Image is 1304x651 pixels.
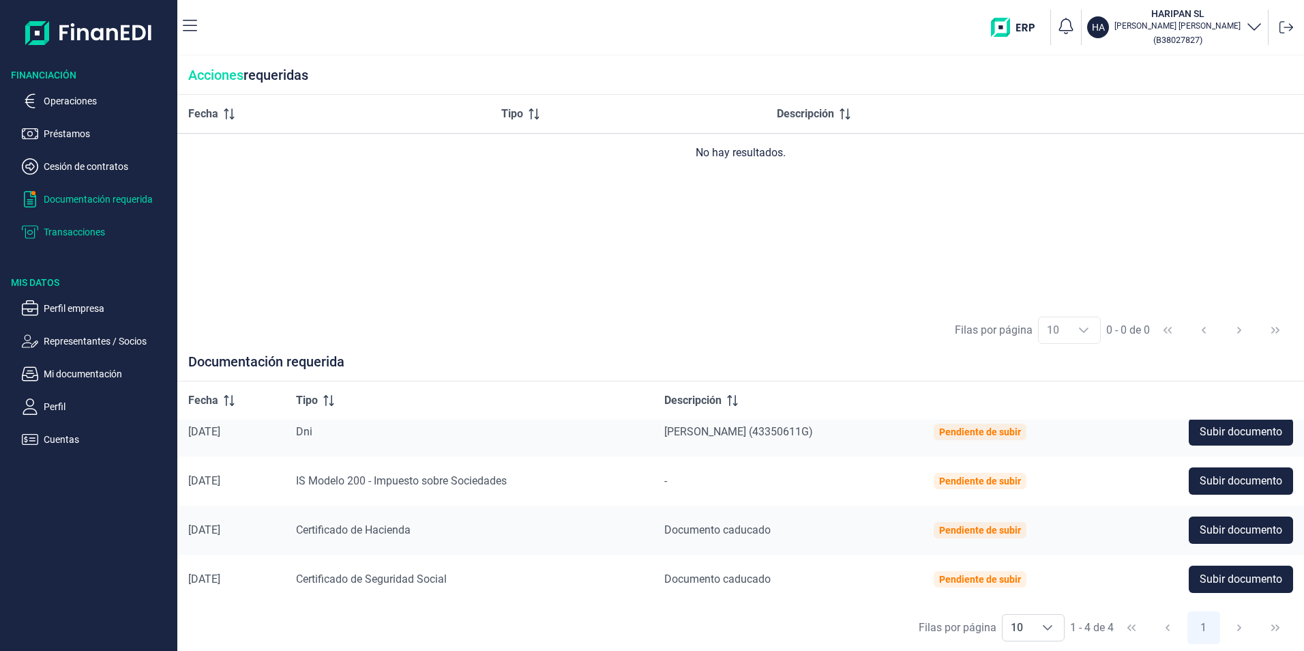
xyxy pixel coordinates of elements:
button: Next Page [1223,314,1256,347]
span: Dni [296,425,312,438]
span: Acciones [188,67,243,83]
div: Pendiente de subir [939,426,1021,437]
span: Documento caducado [664,573,771,585]
p: Documentación requerida [44,191,172,207]
button: Subir documento [1189,517,1293,544]
span: 10 [1003,615,1031,641]
div: Pendiente de subir [939,476,1021,487]
span: Tipo [501,106,523,122]
button: First Page [1151,314,1184,347]
button: Perfil empresa [22,300,172,317]
span: Subir documento [1200,473,1282,489]
button: Previous Page [1187,314,1220,347]
img: Logo de aplicación [25,11,153,55]
div: Choose [1067,317,1100,343]
button: Subir documento [1189,418,1293,446]
button: Cuentas [22,431,172,448]
span: Descripción [664,392,722,409]
span: Certificado de Hacienda [296,523,411,536]
span: Documento caducado [664,523,771,536]
span: 0 - 0 de 0 [1106,325,1150,336]
div: No hay resultados. [188,145,1293,161]
button: Next Page [1223,611,1256,644]
span: - [664,474,667,487]
button: Subir documento [1189,566,1293,593]
button: First Page [1115,611,1148,644]
button: Operaciones [22,93,172,109]
p: Perfil [44,399,172,415]
button: Mi documentación [22,366,172,382]
button: Subir documento [1189,467,1293,495]
span: 1 - 4 de 4 [1070,622,1114,633]
p: Cuentas [44,431,172,448]
span: IS Modelo 200 - Impuesto sobre Sociedades [296,474,507,487]
div: Filas por página [919,620,996,636]
div: Pendiente de subir [939,574,1021,585]
h3: HARIPAN SL [1114,7,1241,20]
div: [DATE] [188,474,274,488]
img: erp [991,18,1045,37]
button: Last Page [1259,314,1292,347]
button: Cesión de contratos [22,158,172,175]
span: [PERSON_NAME] (43350611G) [664,425,813,438]
button: Documentación requerida [22,191,172,207]
div: Pendiente de subir [939,525,1021,536]
p: Representantes / Socios [44,333,172,349]
div: Filas por página [955,322,1033,338]
div: [DATE] [188,425,274,439]
p: Mi documentación [44,366,172,382]
span: Subir documento [1200,522,1282,538]
span: Fecha [188,392,218,409]
p: HA [1092,20,1105,34]
p: Transacciones [44,224,172,240]
p: Perfil empresa [44,300,172,317]
p: Operaciones [44,93,172,109]
button: Transacciones [22,224,172,240]
span: Subir documento [1200,424,1282,440]
p: [PERSON_NAME] [PERSON_NAME] [1114,20,1241,31]
span: Tipo [296,392,318,409]
button: Page 1 [1187,611,1220,644]
small: Copiar cif [1153,35,1202,45]
button: Préstamos [22,126,172,142]
div: [DATE] [188,523,274,537]
div: Documentación requerida [177,353,1304,381]
div: Choose [1031,615,1064,641]
span: Subir documento [1200,571,1282,588]
button: Last Page [1259,611,1292,644]
span: Fecha [188,106,218,122]
button: Previous Page [1151,611,1184,644]
span: Certificado de Seguridad Social [296,573,447,585]
p: Cesión de contratos [44,158,172,175]
div: [DATE] [188,573,274,586]
span: Descripción [777,106,834,122]
p: Préstamos [44,126,172,142]
div: requeridas [177,56,1304,95]
button: Perfil [22,399,172,415]
button: HAHARIPAN SL[PERSON_NAME] [PERSON_NAME](B38027827) [1087,7,1262,48]
button: Representantes / Socios [22,333,172,349]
